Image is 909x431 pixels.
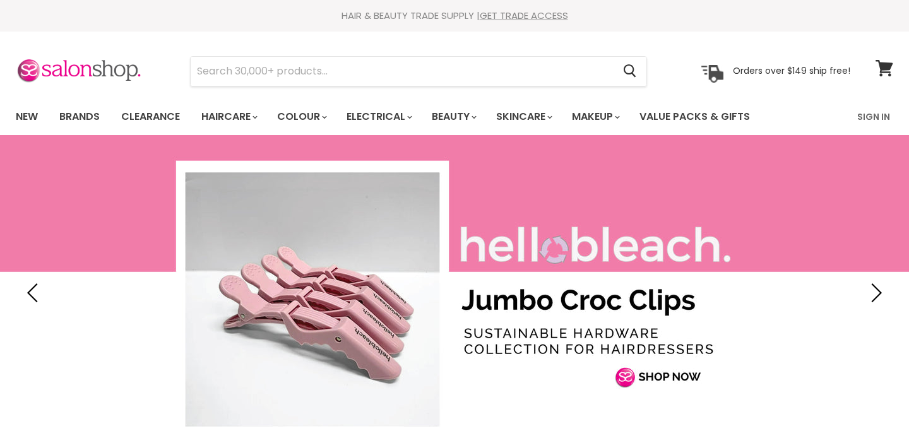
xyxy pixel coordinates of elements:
[191,57,613,86] input: Search
[850,103,898,130] a: Sign In
[862,280,887,305] button: Next
[192,103,265,130] a: Haircare
[22,280,47,305] button: Previous
[733,65,850,76] p: Orders over $149 ship free!
[268,103,335,130] a: Colour
[480,9,568,22] a: GET TRADE ACCESS
[422,103,484,130] a: Beauty
[6,103,47,130] a: New
[112,103,189,130] a: Clearance
[6,98,805,135] ul: Main menu
[562,103,627,130] a: Makeup
[50,103,109,130] a: Brands
[630,103,759,130] a: Value Packs & Gifts
[190,56,647,86] form: Product
[487,103,560,130] a: Skincare
[337,103,420,130] a: Electrical
[613,57,646,86] button: Search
